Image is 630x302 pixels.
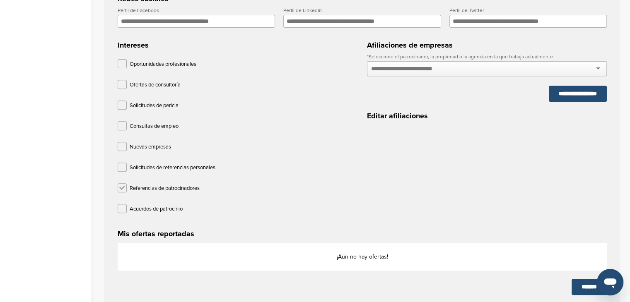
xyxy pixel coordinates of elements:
font: Consultas de empleo [130,123,179,129]
font: Acuerdos de patrocinio [130,206,183,212]
font: Ofertas de consultoría [130,81,181,88]
font: Intereses [118,41,149,50]
font: Perfil de Facebook [118,7,159,13]
iframe: Botón para iniciar la ventana de mensajería, conversación en curso [597,269,623,295]
font: Solicitudes de referencias personales [130,164,215,171]
font: Perfil de Twitter [449,7,484,13]
font: Nuevas empresas [130,144,171,150]
font: Seleccione el patrocinador, la propiedad o la agencia en la que trabaja actualmente. [369,54,554,60]
abbr: requerido [367,54,369,60]
font: Solicitudes de pericia [130,102,179,109]
font: Afiliaciones de empresas [367,41,453,50]
font: Perfil de LinkedIn [283,7,322,13]
font: Oportunidades profesionales [130,61,196,67]
font: Editar afiliaciones [367,111,428,120]
font: ¡Aún no hay ofertas! [337,253,388,260]
font: Referencias de patrocinadores [130,185,200,192]
font: Mis ofertas reportadas [118,229,194,238]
